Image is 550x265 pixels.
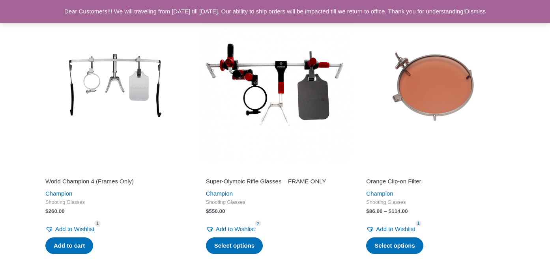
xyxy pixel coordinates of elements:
[45,177,184,188] a: World Champion 4 (Frames Only)
[206,237,263,254] a: Select options for “Super-Olympic Rifle Glasses - FRAME ONLY”
[94,220,101,226] span: 1
[415,220,422,226] span: 1
[206,166,344,176] iframe: Customer reviews powered by Trustpilot
[199,9,352,162] img: Super-Olympic Rifle Glasses
[366,208,382,214] bdi: 86.00
[384,208,387,214] span: –
[376,226,415,232] span: Add to Wishlist
[389,208,408,214] bdi: 114.00
[206,208,225,214] bdi: 550.00
[216,226,255,232] span: Add to Wishlist
[45,208,65,214] bdi: 260.00
[45,224,94,235] a: Add to Wishlist
[366,237,423,254] a: Select options for “Orange Clip-on Filter”
[389,208,392,214] span: $
[366,190,393,197] a: Champion
[45,199,184,206] span: Shooting Glasses
[366,224,415,235] a: Add to Wishlist
[359,9,512,162] img: Orange Clip-on Filter
[45,190,72,197] a: Champion
[255,220,261,226] span: 2
[366,177,505,185] h2: Orange Clip-on Filter
[55,226,94,232] span: Add to Wishlist
[206,190,233,197] a: Champion
[206,208,209,214] span: $
[366,199,505,206] span: Shooting Glasses
[38,9,191,162] img: WORLD CHAMPION 4
[45,177,184,185] h2: World Champion 4 (Frames Only)
[366,166,505,176] iframe: Customer reviews powered by Trustpilot
[366,177,505,188] a: Orange Clip-on Filter
[206,199,344,206] span: Shooting Glasses
[366,208,369,214] span: $
[206,177,344,188] a: Super-Olympic Rifle Glasses – FRAME ONLY
[206,177,344,185] h2: Super-Olympic Rifle Glasses – FRAME ONLY
[465,8,486,15] a: Dismiss
[45,237,93,254] a: Add to cart: “World Champion 4 (Frames Only)”
[45,166,184,176] iframe: Customer reviews powered by Trustpilot
[206,224,255,235] a: Add to Wishlist
[45,208,49,214] span: $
